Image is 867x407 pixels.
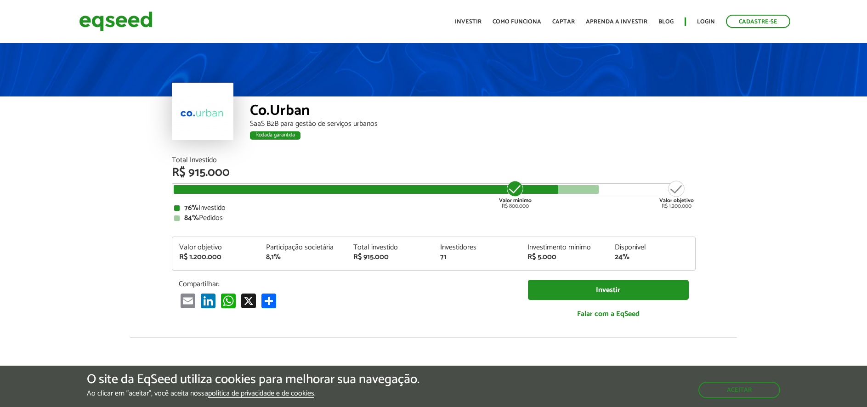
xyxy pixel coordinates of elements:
[498,180,533,209] div: R$ 800.000
[615,244,688,251] div: Disponível
[172,167,696,179] div: R$ 915.000
[260,293,278,308] a: Share
[528,280,689,300] a: Investir
[658,19,674,25] a: Blog
[79,9,153,34] img: EqSeed
[250,120,696,128] div: SaaS B2B para gestão de serviços urbanos
[659,196,694,205] strong: Valor objetivo
[174,215,693,222] div: Pedidos
[726,15,790,28] a: Cadastre-se
[239,293,258,308] a: X
[266,254,340,261] div: 8,1%
[87,373,419,387] h5: O site da EqSeed utiliza cookies para melhorar sua navegação.
[250,131,300,140] div: Rodada garantida
[219,293,238,308] a: WhatsApp
[179,244,253,251] div: Valor objetivo
[184,202,198,214] strong: 76%
[697,19,715,25] a: Login
[353,244,427,251] div: Total investido
[527,244,601,251] div: Investimento mínimo
[266,244,340,251] div: Participação societária
[528,305,689,323] a: Falar com a EqSeed
[440,244,514,251] div: Investidores
[440,254,514,261] div: 71
[199,293,217,308] a: LinkedIn
[250,103,696,120] div: Co.Urban
[499,196,532,205] strong: Valor mínimo
[586,19,647,25] a: Aprenda a investir
[527,254,601,261] div: R$ 5.000
[179,280,514,288] p: Compartilhar:
[493,19,541,25] a: Como funciona
[208,390,314,398] a: política de privacidade e de cookies
[174,204,693,212] div: Investido
[179,293,197,308] a: Email
[87,389,419,398] p: Ao clicar em "aceitar", você aceita nossa .
[184,212,199,224] strong: 84%
[179,254,253,261] div: R$ 1.200.000
[552,19,575,25] a: Captar
[455,19,482,25] a: Investir
[172,157,696,164] div: Total Investido
[698,382,780,398] button: Aceitar
[659,180,694,209] div: R$ 1.200.000
[615,254,688,261] div: 24%
[353,254,427,261] div: R$ 915.000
